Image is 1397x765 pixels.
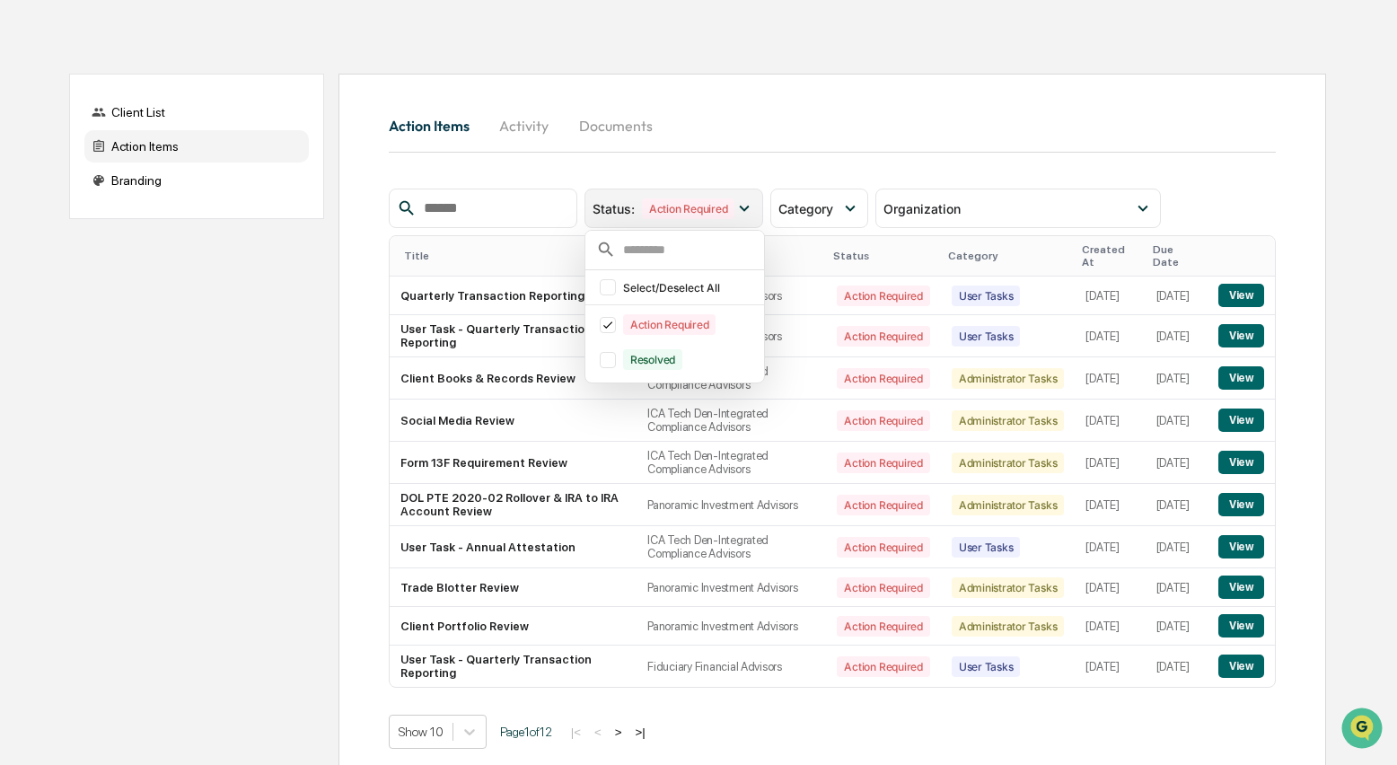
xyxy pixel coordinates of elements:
button: >| [630,725,651,740]
div: Administrator Tasks [952,577,1064,598]
div: Action Required [837,368,929,389]
button: View [1218,366,1264,390]
div: Title [404,250,630,262]
div: Action Required [642,198,734,219]
div: Resolved [623,349,682,370]
div: Action Items [84,130,309,163]
a: Powered byPylon [127,303,217,318]
button: View [1218,324,1264,347]
button: Start new chat [305,143,327,164]
div: Action Required [837,577,929,598]
span: Page 1 of 12 [500,725,552,739]
td: Fiduciary Financial Advisors [637,646,826,687]
button: < [589,725,607,740]
a: 🖐️Preclearance [11,219,123,251]
button: View [1218,614,1264,637]
td: Quarterly Transaction Reporting [390,277,637,315]
div: Select/Deselect All [623,281,753,295]
td: DOL PTE 2020-02 Rollover & IRA to IRA Account Review [390,484,637,526]
td: Panoramic Investment Advisors [637,607,826,646]
img: 1746055101610-c473b297-6a78-478c-a979-82029cc54cd1 [18,137,50,170]
div: Action Required [623,314,716,335]
div: User Tasks [952,286,1021,306]
td: [DATE] [1075,484,1145,526]
span: Data Lookup [36,260,113,278]
td: ICA Tech Den-Integrated Compliance Advisors [637,400,826,442]
td: Client Portfolio Review [390,607,637,646]
td: [DATE] [1075,277,1145,315]
td: Social Media Review [390,400,637,442]
div: Client List [84,96,309,128]
td: User Task - Quarterly Transaction Reporting [390,646,637,687]
p: How can we help? [18,38,327,66]
a: 🗄️Attestations [123,219,230,251]
div: Action Required [837,326,929,347]
div: Action Required [837,537,929,558]
div: 🔎 [18,262,32,277]
button: Action Items [389,104,484,147]
td: [DATE] [1146,277,1208,315]
button: Activity [484,104,565,147]
iframe: Open customer support [1340,706,1388,754]
td: [DATE] [1146,357,1208,400]
div: Action Required [837,453,929,473]
button: View [1218,284,1264,307]
button: View [1218,655,1264,678]
td: [DATE] [1146,568,1208,607]
button: |< [566,725,586,740]
td: [DATE] [1146,607,1208,646]
button: Documents [565,104,667,147]
div: Administrator Tasks [952,453,1064,473]
div: Due Date [1153,243,1200,268]
span: Category [778,201,833,216]
div: We're available if you need us! [61,155,227,170]
td: [DATE] [1075,400,1145,442]
td: [DATE] [1146,526,1208,568]
div: Action Required [837,616,929,637]
td: [DATE] [1075,315,1145,357]
button: View [1218,493,1264,516]
td: [DATE] [1146,646,1208,687]
td: [DATE] [1075,357,1145,400]
td: [DATE] [1146,484,1208,526]
td: Trade Blotter Review [390,568,637,607]
div: 🗄️ [130,228,145,242]
div: Start new chat [61,137,294,155]
button: View [1218,451,1264,474]
div: Action Required [837,286,929,306]
td: [DATE] [1146,400,1208,442]
td: Panoramic Investment Advisors [637,484,826,526]
div: 🖐️ [18,228,32,242]
td: [DATE] [1075,607,1145,646]
td: [DATE] [1146,442,1208,484]
div: Category [948,250,1068,262]
button: View [1218,535,1264,558]
td: Form 13F Requirement Review [390,442,637,484]
td: User Task - Quarterly Transaction Reporting [390,315,637,357]
button: View [1218,409,1264,432]
div: Administrator Tasks [952,616,1064,637]
td: [DATE] [1075,442,1145,484]
div: Administrator Tasks [952,410,1064,431]
div: Action Required [837,410,929,431]
span: Attestations [148,226,223,244]
span: Pylon [179,304,217,318]
td: ICA Tech Den-Integrated Compliance Advisors [637,526,826,568]
td: [DATE] [1075,526,1145,568]
div: activity tabs [389,104,1276,147]
div: Action Required [837,656,929,677]
div: Action Required [837,495,929,515]
div: User Tasks [952,656,1021,677]
a: 🔎Data Lookup [11,253,120,286]
div: Administrator Tasks [952,495,1064,515]
td: Panoramic Investment Advisors [637,568,826,607]
td: ICA Tech Den-Integrated Compliance Advisors [637,442,826,484]
td: [DATE] [1075,646,1145,687]
div: Branding [84,164,309,197]
td: [DATE] [1075,568,1145,607]
div: User Tasks [952,326,1021,347]
div: Administrator Tasks [952,368,1064,389]
span: Preclearance [36,226,116,244]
